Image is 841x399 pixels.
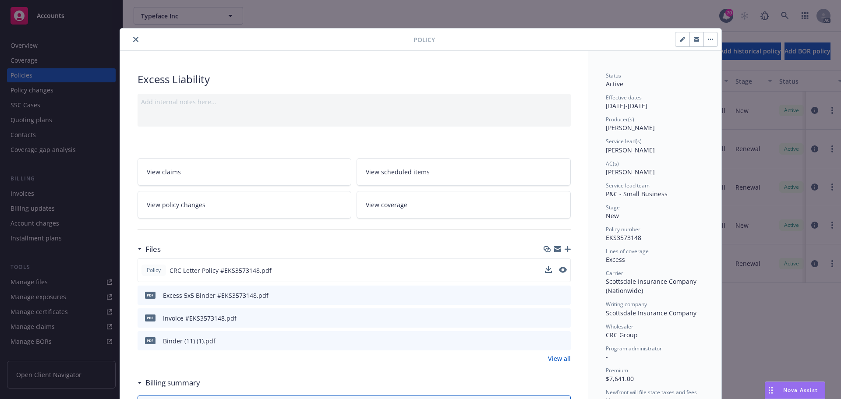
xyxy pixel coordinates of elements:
[606,138,642,145] span: Service lead(s)
[138,377,200,388] div: Billing summary
[765,382,776,399] div: Drag to move
[145,292,155,298] span: pdf
[606,182,650,189] span: Service lead team
[765,381,825,399] button: Nova Assist
[606,353,608,361] span: -
[606,300,647,308] span: Writing company
[606,331,638,339] span: CRC Group
[606,160,619,167] span: AC(s)
[141,97,567,106] div: Add internal notes here...
[606,204,620,211] span: Stage
[138,158,352,186] a: View claims
[138,244,161,255] div: Files
[606,374,634,383] span: $7,641.00
[606,277,698,295] span: Scottsdale Insurance Company (Nationwide)
[606,233,641,242] span: EKS3573148
[559,314,567,323] button: preview file
[559,267,567,273] button: preview file
[606,80,623,88] span: Active
[163,291,269,300] div: Excess 5x5 Binder #EKS3573148.pdf
[606,367,628,374] span: Premium
[145,377,200,388] h3: Billing summary
[559,266,567,275] button: preview file
[606,388,697,396] span: Newfront will file state taxes and fees
[357,158,571,186] a: View scheduled items
[545,266,552,275] button: download file
[606,255,625,264] span: Excess
[548,354,571,363] a: View all
[606,146,655,154] span: [PERSON_NAME]
[545,314,552,323] button: download file
[606,247,649,255] span: Lines of coverage
[606,124,655,132] span: [PERSON_NAME]
[145,244,161,255] h3: Files
[366,200,407,209] span: View coverage
[147,200,205,209] span: View policy changes
[147,167,181,177] span: View claims
[606,269,623,277] span: Carrier
[357,191,571,219] a: View coverage
[545,336,552,346] button: download file
[413,35,435,44] span: Policy
[145,266,163,274] span: Policy
[606,94,642,101] span: Effective dates
[606,309,696,317] span: Scottsdale Insurance Company
[606,72,621,79] span: Status
[366,167,430,177] span: View scheduled items
[138,191,352,219] a: View policy changes
[606,345,662,352] span: Program administrator
[783,386,818,394] span: Nova Assist
[606,190,668,198] span: P&C - Small Business
[145,314,155,321] span: pdf
[559,291,567,300] button: preview file
[131,34,141,45] button: close
[170,266,272,275] span: CRC Letter Policy #EKS3573148.pdf
[163,314,237,323] div: Invoice #EKS3573148.pdf
[559,336,567,346] button: preview file
[606,226,640,233] span: Policy number
[606,116,634,123] span: Producer(s)
[606,212,619,220] span: New
[545,291,552,300] button: download file
[606,168,655,176] span: [PERSON_NAME]
[606,323,633,330] span: Wholesaler
[138,72,571,87] div: Excess Liability
[606,94,704,110] div: [DATE] - [DATE]
[545,266,552,273] button: download file
[145,337,155,344] span: pdf
[163,336,216,346] div: Binder (11) (1).pdf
